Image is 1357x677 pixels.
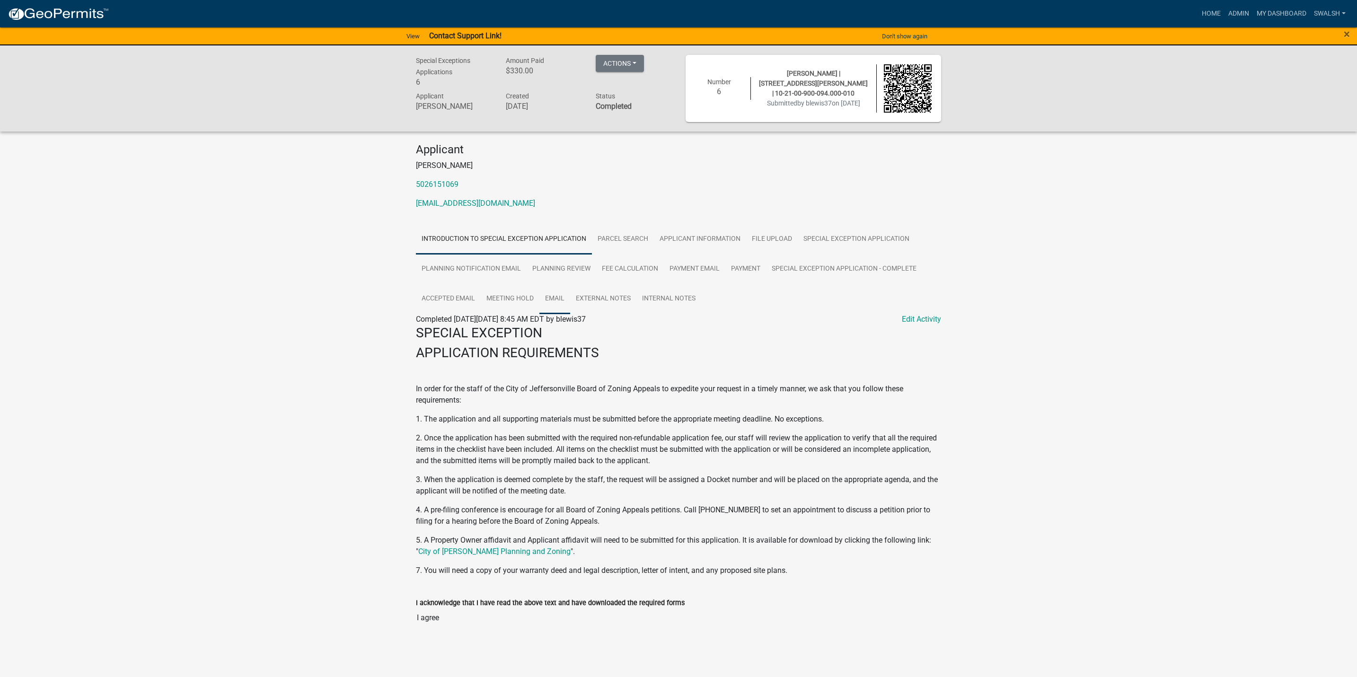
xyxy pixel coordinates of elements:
[707,78,731,86] span: Number
[416,78,492,87] h6: 6
[1344,27,1350,41] span: ×
[636,284,701,314] a: Internal Notes
[1225,5,1253,23] a: Admin
[416,345,941,361] h3: APPLICATION REQUIREMENTS
[416,315,586,324] span: Completed [DATE][DATE] 8:45 AM EDT by blewis37
[506,92,529,100] span: Created
[416,199,535,208] a: [EMAIL_ADDRESS][DOMAIN_NAME]
[416,224,592,255] a: Introduction to Special Exception Application
[416,504,941,527] p: 4. A pre-filing conference is encourage for all Board of Zoning Appeals petitions. Call [PHONE_NU...
[759,70,868,97] span: [PERSON_NAME] | [STREET_ADDRESS][PERSON_NAME] | 10-21-00-900-094.000-010
[416,600,685,607] label: I acknowledge that I have read the above text and have downloaded the required forms
[403,28,423,44] a: View
[429,31,502,40] strong: Contact Support Link!
[884,64,932,113] img: QR code
[596,102,632,111] strong: Completed
[416,565,941,576] p: 7. You will need a copy of your warranty deed and legal description, letter of intent, and any pr...
[725,254,766,284] a: Payment
[878,28,931,44] button: Don't show again
[596,55,644,72] button: Actions
[1344,28,1350,40] button: Close
[416,535,941,557] p: 5. A Property Owner affidavit and Applicant affidavit will need to be submitted for this applicat...
[664,254,725,284] a: Payment Email
[416,383,941,406] p: In order for the staff of the City of Jeffersonville Board of Zoning Appeals to expedite your req...
[506,66,582,75] h6: $330.00
[1310,5,1349,23] a: swalsh
[416,180,458,189] a: 5026151069
[416,284,481,314] a: Accepted Email
[416,254,527,284] a: Planning Notification Email
[506,57,544,64] span: Amount Paid
[596,254,664,284] a: Fee Calculation
[416,92,444,100] span: Applicant
[527,254,596,284] a: Planning Review
[596,92,615,100] span: Status
[416,102,492,111] h6: [PERSON_NAME]
[539,284,570,314] a: Email
[416,413,941,425] p: 1. The application and all supporting materials must be submitted before the appropriate meeting ...
[592,224,654,255] a: Parcel search
[1198,5,1225,23] a: Home
[766,254,922,284] a: Special Exception Application - Complete
[767,99,860,107] span: Submitted on [DATE]
[416,325,941,341] h3: SPECIAL EXCEPTION
[1253,5,1310,23] a: My Dashboard
[570,284,636,314] a: External Notes
[416,57,470,76] span: Special Exceptions Applications
[797,99,832,107] span: by blewis37
[746,224,798,255] a: File Upload
[481,284,539,314] a: Meeting Hold
[416,432,941,466] p: 2. Once the application has been submitted with the required non-refundable application fee, our ...
[506,102,582,111] h6: [DATE]
[695,87,743,96] h6: 6
[416,160,941,171] p: [PERSON_NAME]
[416,474,941,497] p: 3. When the application is deemed complete by the staff, the request will be assigned a Docket nu...
[902,314,941,325] a: Edit Activity
[654,224,746,255] a: Applicant Information
[416,143,941,157] h4: Applicant
[418,547,571,556] a: City of [PERSON_NAME] Planning and Zoning
[798,224,915,255] a: Special Exception Application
